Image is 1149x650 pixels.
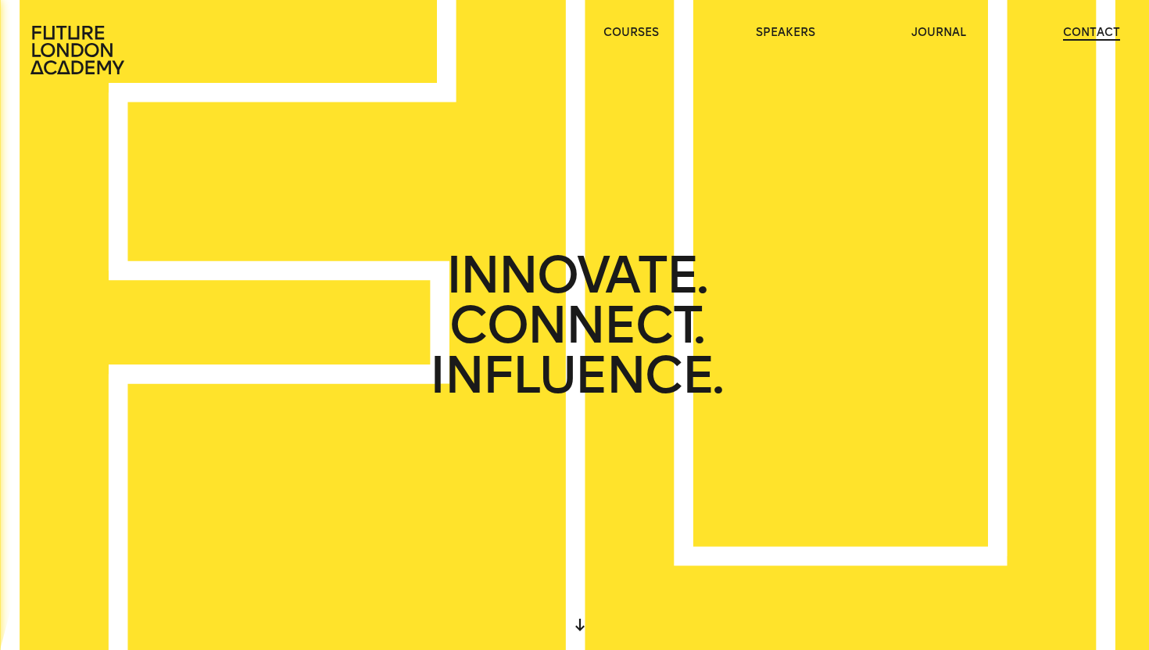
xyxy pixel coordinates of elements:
a: speakers [756,25,815,41]
span: CONNECT. [448,300,700,350]
span: INNOVATE. [445,250,703,300]
span: INFLUENCE. [429,350,720,400]
a: courses [603,25,659,41]
a: journal [911,25,966,41]
a: contact [1063,25,1120,41]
